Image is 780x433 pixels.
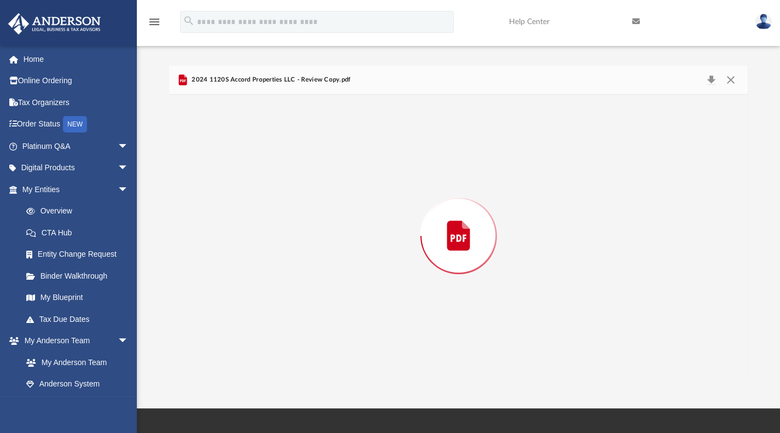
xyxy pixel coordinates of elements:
img: Anderson Advisors Platinum Portal [5,13,104,34]
a: Order StatusNEW [8,113,145,136]
button: Download [701,72,721,88]
a: Tax Due Dates [15,308,145,330]
a: My Entitiesarrow_drop_down [8,178,145,200]
a: My Blueprint [15,287,140,309]
a: Home [8,48,145,70]
a: CTA Hub [15,222,145,244]
a: Digital Productsarrow_drop_down [8,157,145,179]
a: Tax Organizers [8,91,145,113]
a: Binder Walkthrough [15,265,145,287]
div: Preview [169,66,748,377]
a: Client Referrals [15,395,140,417]
span: arrow_drop_down [118,178,140,201]
div: NEW [63,116,87,132]
button: Close [721,72,741,88]
a: Entity Change Request [15,244,145,265]
a: menu [148,21,161,28]
span: 2024 1120S Accord Properties LLC - Review Copy.pdf [189,75,351,85]
i: menu [148,15,161,28]
span: arrow_drop_down [118,330,140,353]
img: User Pic [755,14,772,30]
a: Anderson System [15,373,140,395]
a: Platinum Q&Aarrow_drop_down [8,135,145,157]
i: search [183,15,195,27]
a: Overview [15,200,145,222]
span: arrow_drop_down [118,157,140,180]
a: My Anderson Teamarrow_drop_down [8,330,140,352]
span: arrow_drop_down [118,135,140,158]
a: My Anderson Team [15,351,134,373]
a: Online Ordering [8,70,145,92]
